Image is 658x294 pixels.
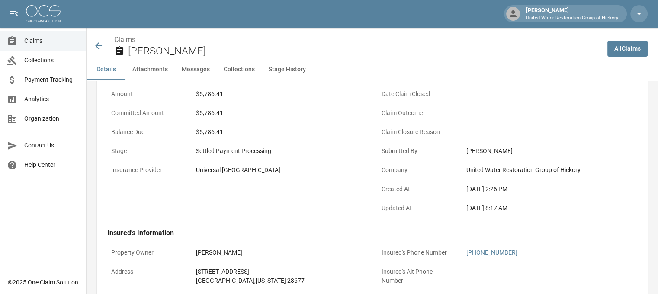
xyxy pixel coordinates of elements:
div: - [466,89,634,99]
div: [DATE] 2:26 PM [466,185,634,194]
div: [PERSON_NAME] [466,147,634,156]
p: Insurance Provider [107,162,185,179]
div: [PERSON_NAME] [523,6,622,22]
button: open drawer [5,5,22,22]
span: Help Center [24,160,79,169]
span: Claims [24,36,79,45]
div: - [466,128,634,137]
a: Claims [114,35,135,44]
div: anchor tabs [87,59,658,80]
div: - [466,267,634,276]
div: $5,786.41 [196,128,363,137]
p: Submitted By [378,143,456,160]
button: Stage History [262,59,313,80]
div: [STREET_ADDRESS] [196,267,363,276]
p: Committed Amount [107,105,185,121]
p: Insured's Alt Phone Number [378,263,456,289]
button: Details [87,59,125,80]
a: AllClaims [607,41,648,57]
p: Updated At [378,200,456,217]
p: Date Claim Closed [378,86,456,102]
div: $5,786.41 [196,89,363,99]
button: Attachments [125,59,175,80]
span: Contact Us [24,141,79,150]
a: [PHONE_NUMBER] [466,249,517,256]
p: Stage [107,143,185,160]
div: [GEOGRAPHIC_DATA] , [US_STATE] 28677 [196,276,363,285]
p: Claim Closure Reason [378,124,456,141]
p: Balance Due [107,124,185,141]
p: Created At [378,181,456,198]
nav: breadcrumb [114,35,600,45]
div: [DATE] 8:17 AM [466,204,634,213]
div: Settled Payment Processing [196,147,363,156]
div: - [466,109,634,118]
div: United Water Restoration Group of Hickory [466,166,634,175]
span: Payment Tracking [24,75,79,84]
p: Property Owner [107,244,185,261]
span: Analytics [24,95,79,104]
button: Messages [175,59,217,80]
p: Insured's Phone Number [378,244,456,261]
div: [PERSON_NAME] [196,248,363,257]
div: $5,786.41 [196,109,363,118]
p: Address [107,263,185,280]
img: ocs-logo-white-transparent.png [26,5,61,22]
button: Collections [217,59,262,80]
p: Amount [107,86,185,102]
p: Claim Outcome [378,105,456,121]
span: Organization [24,114,79,123]
span: Collections [24,56,79,65]
h4: Insured's Information [107,229,637,237]
h2: [PERSON_NAME] [128,45,600,58]
p: United Water Restoration Group of Hickory [526,15,618,22]
div: Universal [GEOGRAPHIC_DATA] [196,166,363,175]
div: © 2025 One Claim Solution [8,278,78,287]
p: Company [378,162,456,179]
